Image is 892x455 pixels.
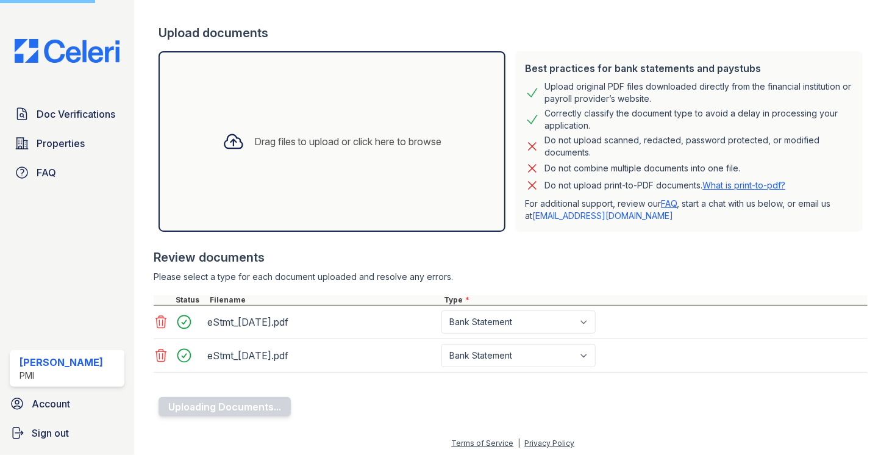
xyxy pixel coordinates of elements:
a: Terms of Service [451,439,513,448]
div: Do not combine multiple documents into one file. [544,161,740,176]
span: Sign out [32,426,69,440]
div: Please select a type for each document uploaded and resolve any errors. [154,271,868,283]
div: Upload original PDF files downloaded directly from the financial institution or payroll provider’... [544,81,853,105]
p: For additional support, review our , start a chat with us below, or email us at [525,198,853,222]
a: [EMAIL_ADDRESS][DOMAIN_NAME] [532,210,673,221]
div: Type [441,295,868,305]
div: [PERSON_NAME] [20,355,103,370]
div: eStmt_[DATE].pdf [207,346,437,365]
span: Account [32,396,70,411]
a: Account [5,392,129,416]
a: FAQ [661,198,677,209]
div: Upload documents [159,24,868,41]
a: Sign out [5,421,129,445]
span: Doc Verifications [37,107,115,121]
div: PMI [20,370,103,382]
div: Best practices for bank statements and paystubs [525,61,853,76]
div: Drag files to upload or click here to browse [254,134,442,149]
div: Status [173,295,207,305]
button: Uploading Documents... [159,397,291,417]
p: Do not upload print-to-PDF documents. [544,179,785,192]
a: What is print-to-pdf? [702,180,785,190]
img: CE_Logo_Blue-a8612792a0a2168367f1c8372b55b34899dd931a85d93a1a3d3e32e68fde9ad4.png [5,39,129,63]
div: Do not upload scanned, redacted, password protected, or modified documents. [544,134,853,159]
a: Properties [10,131,124,156]
div: | [518,439,520,448]
span: Properties [37,136,85,151]
div: eStmt_[DATE].pdf [207,312,437,332]
div: Filename [207,295,441,305]
div: Review documents [154,249,868,266]
a: Doc Verifications [10,102,124,126]
span: FAQ [37,165,56,180]
a: Privacy Policy [524,439,574,448]
div: Correctly classify the document type to avoid a delay in processing your application. [544,107,853,132]
a: FAQ [10,160,124,185]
